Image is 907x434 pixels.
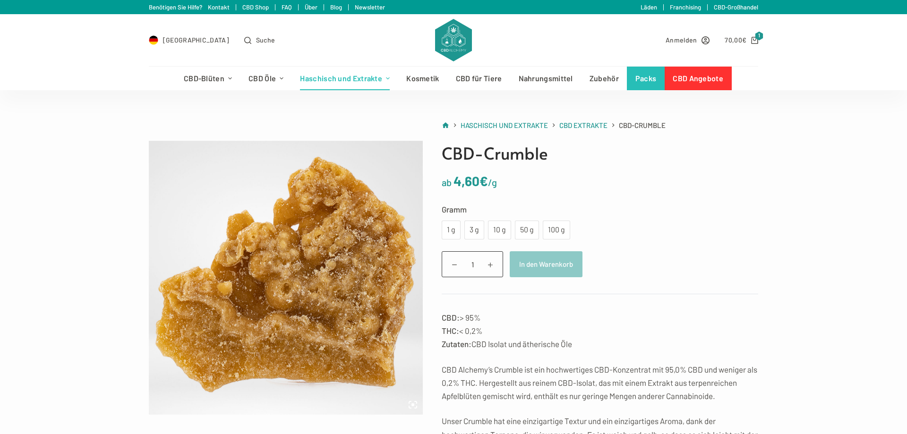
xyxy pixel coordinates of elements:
[149,141,423,415] img: Natural-Crumble-CBD-Extracts-Product-Picture
[470,224,479,236] div: 3 g
[149,3,230,11] a: Benötigen Sie Hilfe? Kontakt
[581,67,627,90] a: Zubehör
[442,339,471,349] strong: Zutaten:
[641,3,657,11] a: Läden
[559,119,608,131] a: CBD Extrakte
[755,32,763,41] span: 1
[442,177,452,188] span: ab
[510,251,582,277] button: In den Warenkorb
[559,121,608,129] span: CBD Extrakte
[282,3,292,11] a: FAQ
[548,224,565,236] div: 100 g
[244,34,275,45] button: Open search form
[442,363,758,402] p: CBD Alchemy’s Crumble ist ein hochwertiges CBD-Konzentrat mit 95,0% CBD und weniger als 0,2% THC....
[666,34,710,45] a: Anmelden
[725,36,746,44] bdi: 70,00
[670,3,701,11] a: Franchising
[479,173,488,189] span: €
[510,67,581,90] a: Nahrungsmittel
[292,67,398,90] a: Haschisch und Extrakte
[442,311,758,350] p: > 95% < 0,2% CBD Isolat und ätherische Öle
[666,34,697,45] span: Anmelden
[175,67,240,90] a: CBD-Blüten
[442,203,758,216] label: Gramm
[742,36,746,44] span: €
[240,67,292,90] a: CBD Öle
[665,67,732,90] a: CBD Angebote
[461,121,548,129] span: Haschisch und Extrakte
[330,3,342,11] a: Blog
[242,3,269,11] a: CBD Shop
[435,19,472,61] img: CBD Alchemy
[149,35,158,45] img: DE Flag
[488,177,497,188] span: /g
[442,141,758,166] h1: CBD-Crumble
[714,3,758,11] a: CBD-Großhandel
[461,119,548,131] a: Haschisch und Extrakte
[453,173,488,189] bdi: 4,60
[305,3,317,11] a: Über
[494,224,505,236] div: 10 g
[398,67,447,90] a: Kosmetik
[619,119,666,131] span: CBD-Crumble
[149,34,229,45] a: Select Country
[355,3,385,11] a: Newsletter
[627,67,665,90] a: Packs
[256,34,275,45] span: Suche
[175,67,731,90] nav: Header-Menü
[447,67,510,90] a: CBD für Tiere
[163,34,229,45] span: [GEOGRAPHIC_DATA]
[442,251,503,277] input: Produktmenge
[442,326,459,335] strong: THC:
[521,224,533,236] div: 50 g
[725,34,758,45] a: Shopping cart
[447,224,455,236] div: 1 g
[442,313,460,322] strong: CBD:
